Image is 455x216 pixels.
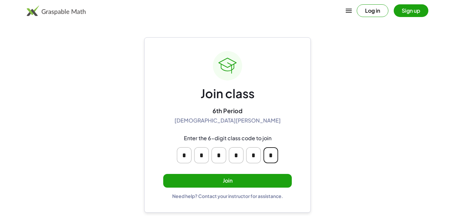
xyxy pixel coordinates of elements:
[163,174,292,188] button: Join
[229,147,243,163] input: Please enter OTP character 4
[194,147,209,163] input: Please enter OTP character 2
[201,86,254,101] div: Join class
[246,147,261,163] input: Please enter OTP character 5
[357,4,388,17] button: Log in
[263,147,278,163] input: Please enter OTP character 6
[184,135,271,142] div: Enter the 6-digit class code to join
[394,4,428,17] button: Sign up
[213,107,242,115] div: 6th Period
[212,147,226,163] input: Please enter OTP character 3
[175,117,281,124] div: [DEMOGRAPHIC_DATA][PERSON_NAME]
[172,193,283,199] div: Need help? Contact your instructor for assistance.
[177,147,192,163] input: Please enter OTP character 1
